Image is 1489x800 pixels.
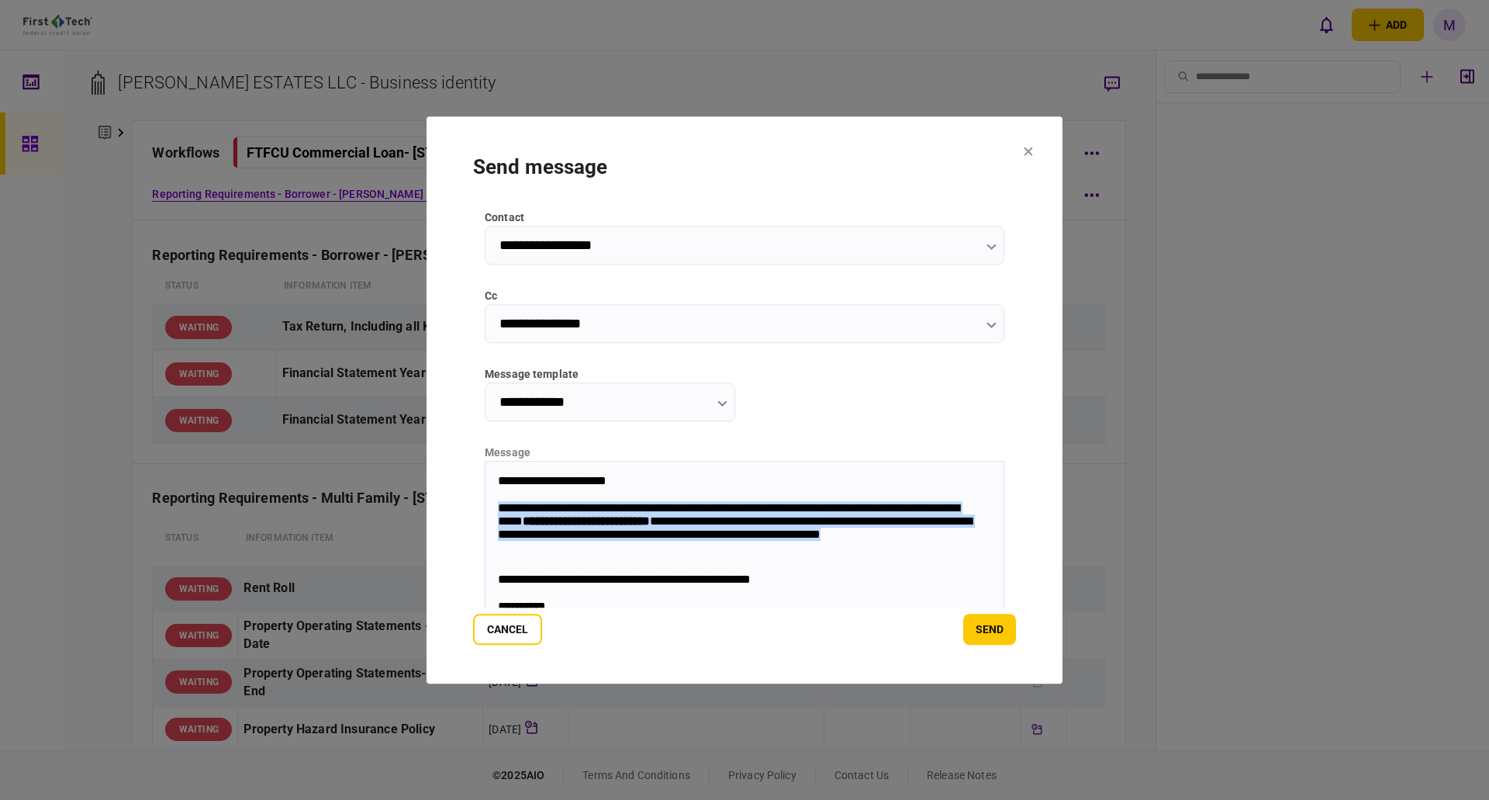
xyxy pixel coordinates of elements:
input: message template [485,383,735,421]
button: Cancel [473,614,542,645]
label: cc [485,288,1004,304]
iframe: Rich Text Area [485,462,1004,617]
label: message template [485,366,735,383]
input: contact [485,226,1004,265]
label: contact [485,210,1004,226]
button: send [963,614,1016,645]
input: cc [485,304,1004,343]
div: message [485,445,1004,461]
h1: send message [473,155,1016,178]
